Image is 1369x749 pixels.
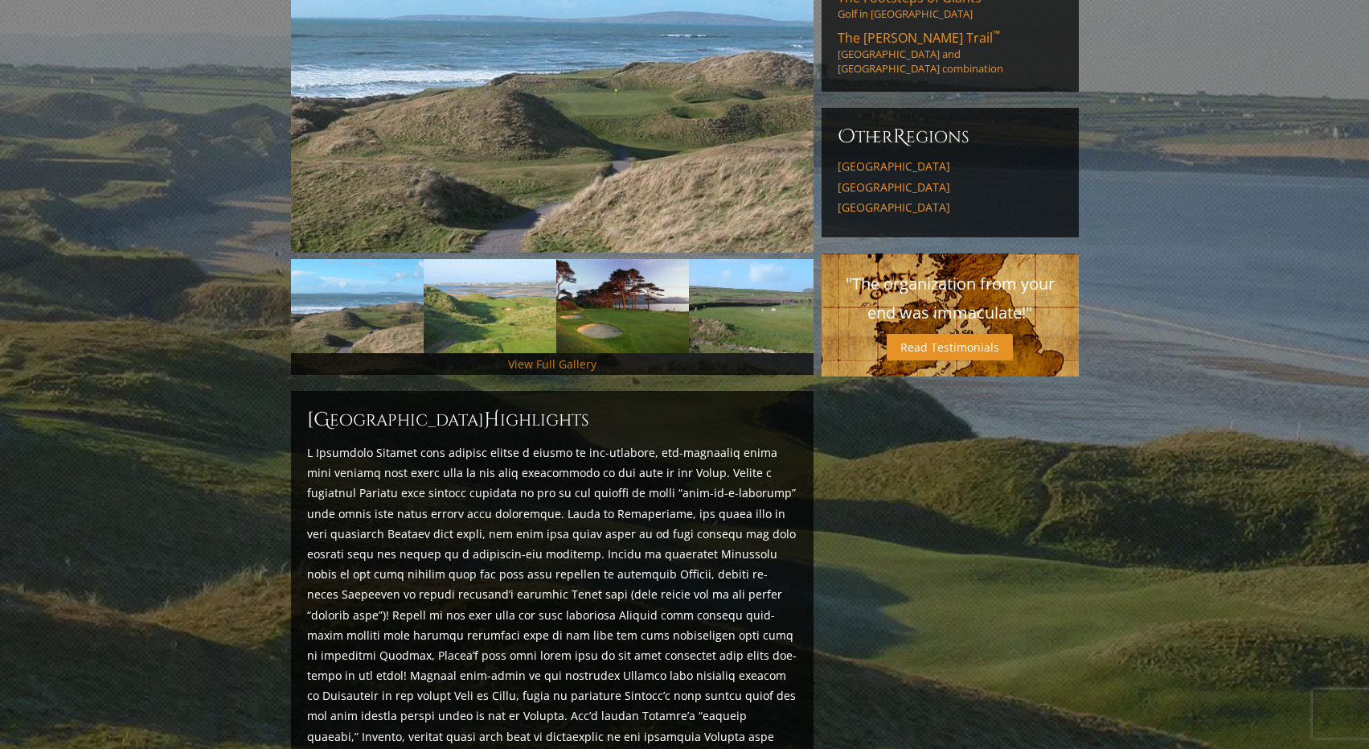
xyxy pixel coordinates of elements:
[838,29,1000,47] span: The [PERSON_NAME] Trail
[838,159,1063,174] a: [GEOGRAPHIC_DATA]
[838,124,855,150] span: O
[484,407,500,433] span: H
[887,334,1013,360] a: Read Testimonials
[508,356,596,372] a: View Full Gallery
[838,200,1063,215] a: [GEOGRAPHIC_DATA]
[838,270,1063,327] p: "The organization from your end was immaculate!"
[307,407,797,433] h2: [GEOGRAPHIC_DATA] ighlights
[893,124,906,150] span: R
[838,29,1063,76] a: The [PERSON_NAME] Trail™[GEOGRAPHIC_DATA] and [GEOGRAPHIC_DATA] combination
[993,27,1000,41] sup: ™
[838,180,1063,195] a: [GEOGRAPHIC_DATA]
[838,124,1063,150] h6: ther egions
